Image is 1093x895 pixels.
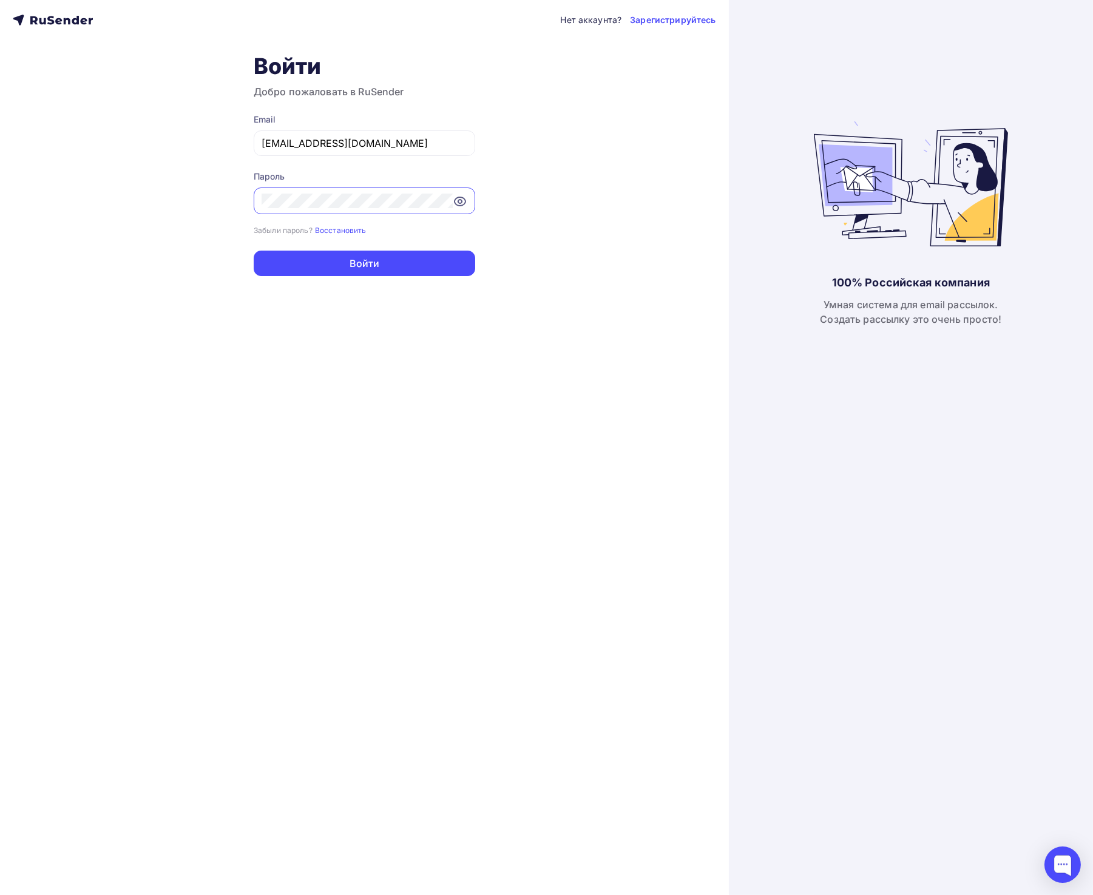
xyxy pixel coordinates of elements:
h3: Добро пожаловать в RuSender [254,84,475,99]
div: 100% Российская компания [832,275,990,290]
div: Email [254,113,475,126]
div: Нет аккаунта? [560,14,621,26]
small: Восстановить [315,226,367,235]
button: Войти [254,251,475,276]
a: Зарегистрируйтесь [630,14,716,26]
h1: Войти [254,53,475,79]
div: Пароль [254,171,475,183]
a: Восстановить [315,225,367,235]
input: Укажите свой email [262,136,467,150]
small: Забыли пароль? [254,226,313,235]
div: Умная система для email рассылок. Создать рассылку это очень просто! [820,297,1001,326]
